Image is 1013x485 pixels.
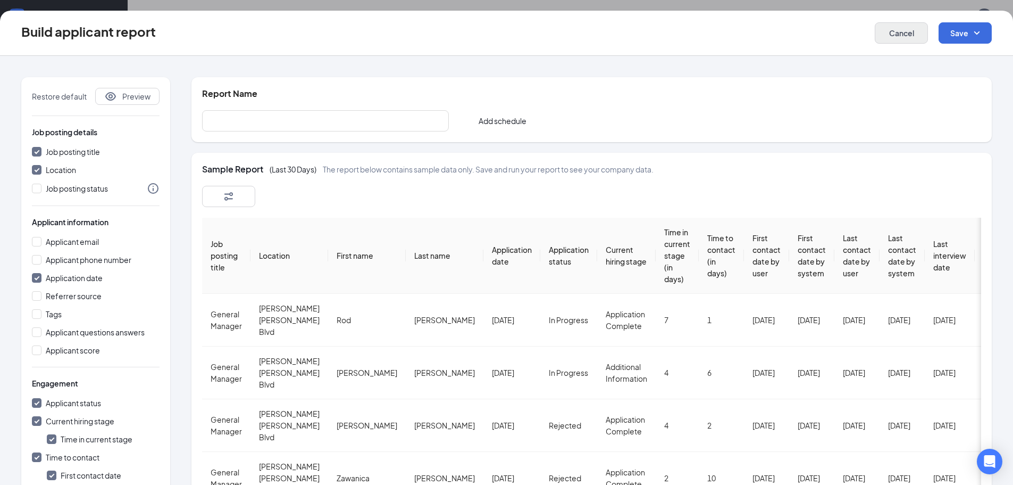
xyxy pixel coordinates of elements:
span: 10 [707,473,716,483]
span: 10/07/2025 [798,473,820,483]
span: Last name [414,251,450,260]
span: 4 [664,421,668,430]
span: Tags [46,309,62,319]
span: ( Last 30 Days ) [270,163,316,175]
span: Rejected [549,421,581,430]
span: Application Complete [606,415,645,436]
span: Zhao [414,368,475,377]
span: Current hiring stage [606,245,647,266]
button: Filter [202,186,255,207]
span: Applicant questions answers [46,327,145,337]
span: Rejected [549,473,581,483]
h3: Build applicant report [21,22,156,44]
span: 10/12/2025 [798,315,820,325]
span: First contact date [61,471,121,480]
span: 10/11/2025 [798,368,820,377]
span: Michael [337,421,397,430]
span: 10/09/2025 [933,421,956,430]
span: Clark [414,315,475,325]
button: Cancel [875,22,928,44]
span: General Manager [211,309,242,331]
span: Time in current stage (in days) [664,227,690,284]
span: Applicant email [46,237,99,246]
span: Location [46,165,76,175]
span: 1 [707,315,711,325]
svg: SmallChevronDown [970,27,983,39]
span: 10/15/2025 [888,421,910,430]
span: 7 [664,315,668,325]
h5: Report Name [202,88,257,100]
span: 2 [664,473,668,483]
button: SaveSmallChevronDown [939,22,992,44]
span: Culver's Tattersall Blvd [259,356,320,389]
span: Applicant information [32,217,108,227]
span: The report below contains sample data only. Save and run your report to see your company data. [323,163,654,175]
span: 10/07/2025 [798,421,820,430]
span: Location [259,251,290,260]
span: In Progress [549,368,588,377]
span: First contact date by system [798,233,826,278]
span: Job posting status [46,184,108,193]
span: Current hiring stage [46,416,114,426]
span: Job posting details [32,127,97,137]
span: Culver's Tattersall Blvd [259,303,320,336]
span: 10/15/2025 [843,473,865,483]
span: 10/13/2025 [933,368,956,377]
span: 10/08/2025 [752,421,775,430]
span: Zawanica [337,473,370,483]
span: Gary [337,368,397,377]
span: 10/12/2025 [752,368,775,377]
span: 10/14/2025 [933,315,956,325]
span: Additional Information [606,362,647,383]
span: Applicant score [46,346,100,355]
span: Preview [122,91,150,102]
span: Applicant status [46,398,101,408]
span: 2 [707,421,711,430]
span: 10/15/2025 [843,421,865,430]
span: Referrer source [46,291,102,301]
svg: Filter [222,190,235,203]
button: EyePreview [95,88,160,105]
span: Applicant phone number [46,255,131,265]
span: 6 [707,368,711,377]
span: Application status [549,245,589,266]
span: 10/11/2025 [492,368,514,377]
span: Last contact date by system [888,233,916,278]
span: 10/13/2025 [752,315,775,325]
span: Restore default [32,91,87,102]
span: Williams [414,473,475,483]
span: Time to contact [46,453,99,462]
span: Application date [492,245,532,266]
div: Open Intercom Messenger [977,449,1002,474]
span: Last contact date by user [843,233,871,278]
span: Job posting title [46,147,100,157]
span: Engagement [32,378,78,389]
span: Rod [337,315,351,325]
span: 10/07/2025 [492,421,514,430]
span: Application Complete [606,309,645,331]
span: 10/15/2025 [888,315,910,325]
span: Add schedule [479,116,526,126]
span: First name [337,251,373,260]
span: Time to contact (in days) [707,233,735,278]
h3: Sample Report [202,163,263,175]
span: Jones [414,421,475,430]
svg: Eye [104,90,117,103]
span: Last interview date [933,239,966,272]
span: 10/15/2025 [888,368,910,377]
span: 10/12/2025 [492,315,514,325]
span: Culver's Tattersall Blvd [259,409,320,442]
span: 10/08/2025 [752,473,775,483]
span: Time in current stage [61,434,132,444]
svg: Info [147,182,160,195]
span: 10/09/2025 [933,473,956,483]
span: 10/15/2025 [843,315,865,325]
span: General Manager [211,362,242,383]
span: 10/07/2025 [492,473,514,483]
span: Job posting title [211,239,238,272]
span: 10/15/2025 [843,368,865,377]
span: 4 [664,368,668,377]
span: Application date [46,273,103,283]
span: First contact date by user [752,233,781,278]
span: In Progress [549,315,588,325]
